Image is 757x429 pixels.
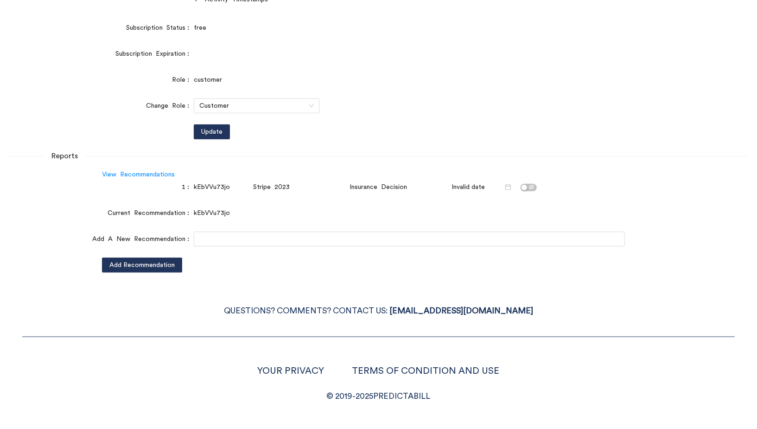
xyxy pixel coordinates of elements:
label: Add A New Recommendation [92,232,194,247]
a: [EMAIL_ADDRESS][DOMAIN_NAME] [389,307,533,315]
div: customer [194,75,624,85]
label: Subscription Status [126,20,194,35]
div: Insurance Decision [350,182,442,192]
p: © 2019- 2025 PREDICTABILL [22,390,735,403]
label: 1 [182,180,194,195]
span: eye-invisible [529,184,534,190]
span: Customer [199,99,314,113]
label: Subscription Expiration [115,46,194,61]
a: TERMS OF CONDITION AND USE [352,366,500,376]
span: Reports [44,150,85,162]
label: Current Recommendation [108,206,194,221]
button: Add Recommendation [102,258,182,273]
div: kEbVVu73jo [194,182,249,192]
div: free [194,23,624,33]
input: Invalid date [452,182,503,192]
div: Stripe 2023 [253,182,346,192]
span: Update [201,127,223,137]
button: Update [194,124,230,139]
p: QUESTIONS? COMMENTS? CONTACT US: [22,304,735,318]
div: kEbVVu73jo [194,208,624,218]
a: YOUR PRIVACY [258,366,324,376]
label: Change Role [146,98,194,113]
span: Add Recommendation [109,260,175,270]
a: View Recommendations [102,171,175,178]
label: Role [172,72,194,87]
